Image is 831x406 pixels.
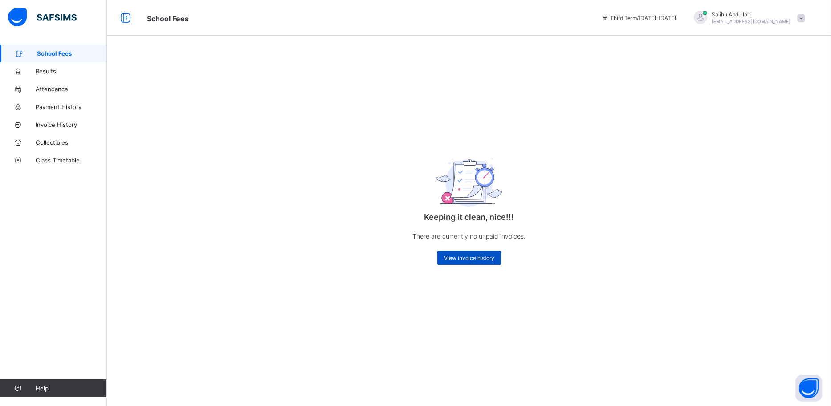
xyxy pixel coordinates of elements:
[36,68,107,75] span: Results
[36,385,106,392] span: Help
[8,8,77,27] img: safsims
[380,212,558,222] p: Keeping it clean, nice!!!
[712,11,790,18] span: Salihu Abdullahi
[147,14,189,23] span: School Fees
[712,19,790,24] span: [EMAIL_ADDRESS][DOMAIN_NAME]
[380,231,558,242] p: There are currently no unpaid invoices.
[36,139,107,146] span: Collectibles
[795,375,822,402] button: Open asap
[36,85,107,93] span: Attendance
[601,15,676,21] span: session/term information
[36,121,107,128] span: Invoice History
[444,255,494,261] span: View invoice history
[36,157,107,164] span: Class Timetable
[436,158,502,207] img: empty_exam.25ac31c7e64bfa8fcc0a6b068b22d071.svg
[36,103,107,110] span: Payment History
[685,11,810,25] div: Salihu Abdullahi
[37,50,107,57] span: School Fees
[380,134,558,274] div: Keeping it clean, nice!!!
